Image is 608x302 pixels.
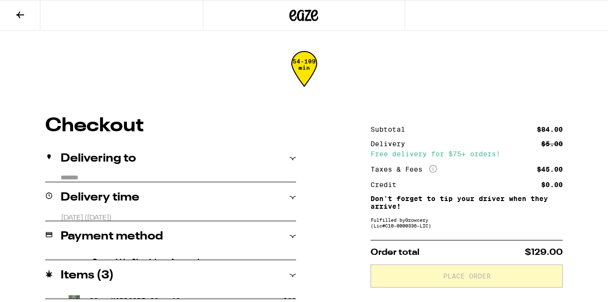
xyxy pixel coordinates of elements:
[371,165,437,174] div: Taxes & Fees
[45,116,296,136] h1: Checkout
[371,195,563,210] p: Don't forget to tip your driver when they arrive!
[93,257,201,273] span: Pay with Checking Account
[443,273,491,279] span: Place Order
[541,181,563,188] div: $0.00
[61,270,114,281] h2: Items ( 3 )
[525,248,563,257] span: $129.00
[371,181,403,188] div: Credit
[371,248,420,257] span: Order total
[541,140,563,147] div: $5.00
[61,231,163,242] h2: Payment method
[371,264,563,288] button: Place Order
[61,214,296,223] p: [DATE] ([DATE])
[537,126,563,133] div: $84.00
[61,153,136,164] h2: Delivering to
[371,140,412,147] div: Delivery
[537,166,563,173] div: $45.00
[371,126,412,133] div: Subtotal
[371,151,563,157] div: Free delivery for $75+ orders!
[291,58,317,94] div: 54-109 min
[61,192,139,203] h2: Delivery time
[371,217,563,228] div: Fulfilled by Growcery (Lic# C10-0000336-LIC )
